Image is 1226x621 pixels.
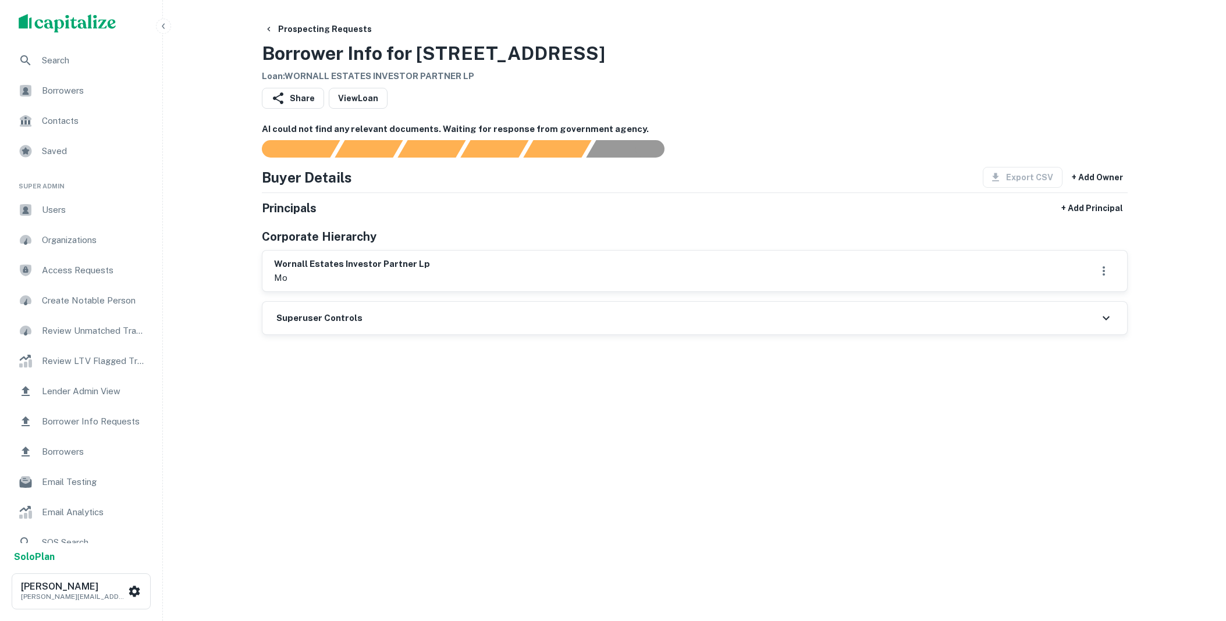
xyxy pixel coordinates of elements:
[42,144,146,158] span: Saved
[276,312,363,325] h6: Superuser Controls
[42,263,146,277] span: Access Requests
[42,233,146,247] span: Organizations
[397,140,465,158] div: Documents found, AI parsing details...
[9,317,153,345] a: Review Unmatched Transactions
[262,167,352,188] h4: Buyer Details
[260,19,376,40] button: Prospecting Requests
[9,167,153,196] li: Super Admin
[42,114,146,128] span: Contacts
[1057,198,1128,219] button: + Add Principal
[9,498,153,526] a: Email Analytics
[274,271,430,285] p: mo
[262,70,605,83] h6: Loan : WORNALL ESTATES INVESTOR PARTNER LP
[9,438,153,466] a: Borrowers
[42,354,146,368] span: Review LTV Flagged Transactions
[42,84,146,98] span: Borrowers
[9,137,153,165] a: Saved
[274,258,430,271] h6: wornall estates investor partner lp
[329,88,388,109] a: ViewLoan
[262,88,324,109] button: Share
[9,226,153,254] a: Organizations
[9,347,153,375] a: Review LTV Flagged Transactions
[9,287,153,315] a: Create Notable Person
[587,140,678,158] div: AI fulfillment process complete.
[14,550,55,564] a: SoloPlan
[335,140,403,158] div: Your request is received and processing...
[42,475,146,489] span: Email Testing
[262,199,317,217] h5: Principals
[1067,167,1128,188] button: + Add Owner
[9,107,153,135] a: Contacts
[523,140,591,158] div: Principals found, still searching for contact information. This may take time...
[42,53,146,67] span: Search
[9,256,153,284] a: Access Requests
[42,324,146,338] span: Review Unmatched Transactions
[42,445,146,459] span: Borrowers
[42,384,146,398] span: Lender Admin View
[9,408,153,436] a: Borrower Info Requests
[42,203,146,217] span: Users
[42,415,146,429] span: Borrower Info Requests
[9,77,153,105] a: Borrowers
[9,529,153,556] a: SOS Search
[1168,528,1226,584] iframe: Chat Widget
[42,505,146,519] span: Email Analytics
[9,377,153,405] a: Lender Admin View
[12,573,151,609] button: [PERSON_NAME][PERSON_NAME][EMAIL_ADDRESS][DOMAIN_NAME]
[42,536,146,549] span: SOS Search
[262,228,376,245] h5: Corporate Hierarchy
[262,40,605,67] h3: Borrower Info for [STREET_ADDRESS]
[9,468,153,496] a: Email Testing
[460,140,528,158] div: Principals found, AI now looking for contact information...
[42,294,146,308] span: Create Notable Person
[21,591,126,602] p: [PERSON_NAME][EMAIL_ADDRESS][DOMAIN_NAME]
[14,551,55,562] strong: Solo Plan
[9,196,153,224] a: Users
[21,582,126,591] h6: [PERSON_NAME]
[9,47,153,74] a: Search
[248,140,335,158] div: Sending borrower request to AI...
[19,14,116,33] img: capitalize-logo.png
[262,123,1128,136] h6: AI could not find any relevant documents. Waiting for response from government agency.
